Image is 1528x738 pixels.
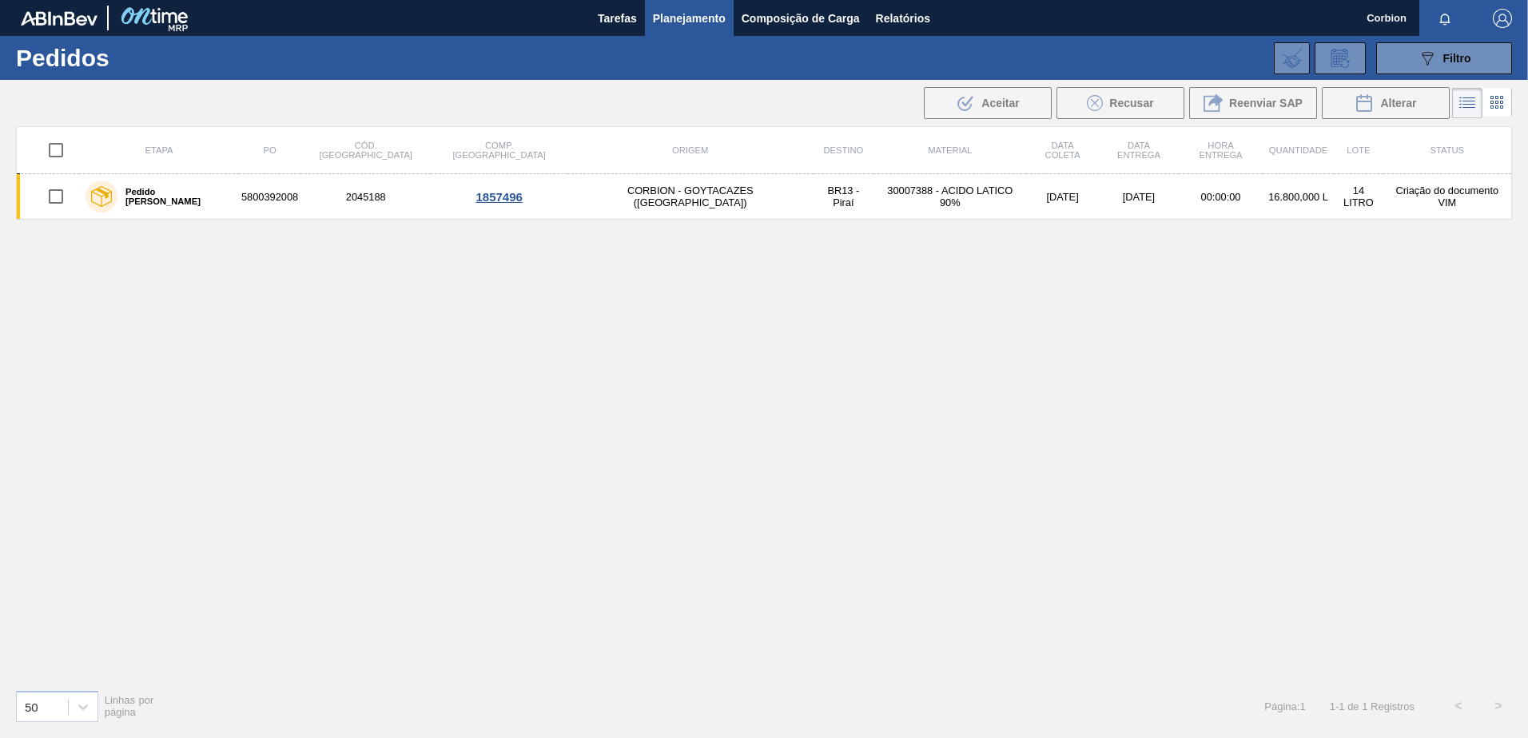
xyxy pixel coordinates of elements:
[320,141,412,160] span: Cód. [GEOGRAPHIC_DATA]
[1229,97,1303,109] span: Reenviar SAP
[1045,141,1080,160] span: Data coleta
[1431,145,1464,155] span: Status
[1438,686,1478,726] button: <
[1334,174,1383,220] td: 14 LITRO
[1347,145,1370,155] span: Lote
[672,145,708,155] span: Origem
[1269,145,1327,155] span: Quantidade
[1383,174,1512,220] td: Criação do documento VIM
[873,174,1026,220] td: 30007388 - ACIDO LATICO 90%
[1117,141,1160,160] span: Data Entrega
[567,174,814,220] td: CORBION - GOYTACAZES ([GEOGRAPHIC_DATA])
[653,9,726,28] span: Planejamento
[1315,42,1366,74] div: Solicitação de Revisão de Pedidos
[1376,42,1512,74] button: Filtro
[105,694,154,718] span: Linhas por página
[1026,174,1098,220] td: [DATE]
[876,9,930,28] span: Relatórios
[25,700,38,713] div: 50
[1478,686,1518,726] button: >
[924,87,1052,119] div: Aceitar
[1263,174,1334,220] td: 16.800,000 L
[1380,97,1416,109] span: Alterar
[1179,174,1263,220] td: 00:00:00
[598,9,637,28] span: Tarefas
[239,174,300,220] td: 5800392008
[263,145,276,155] span: PO
[1443,52,1471,65] span: Filtro
[1330,700,1415,712] span: 1 - 1 de 1 Registros
[1452,88,1482,118] div: Visão em Lista
[452,141,545,160] span: Comp. [GEOGRAPHIC_DATA]
[1322,87,1450,119] button: Alterar
[742,9,860,28] span: Composição de Carga
[1056,87,1184,119] div: Recusar
[1264,700,1305,712] span: Página : 1
[1482,88,1512,118] div: Visão em Cards
[300,174,431,220] td: 2045188
[823,145,863,155] span: Destino
[21,11,97,26] img: TNhmsLtSVTkK8tSr43FrP2fwEKptu5GPRR3wAAAABJRU5ErkJggg==
[1109,97,1153,109] span: Recusar
[928,145,972,155] span: Material
[16,49,255,67] h1: Pedidos
[17,174,1512,220] a: Pedido [PERSON_NAME]58003920082045188CORBION - GOYTACAZES ([GEOGRAPHIC_DATA])BR13 - Piraí30007388...
[117,187,233,206] label: Pedido [PERSON_NAME]
[1274,42,1310,74] div: Importar Negociações dos Pedidos
[1199,141,1242,160] span: Hora Entrega
[1419,7,1470,30] button: Notificações
[433,190,565,204] div: 1857496
[1322,87,1450,119] div: Alterar Pedido
[1099,174,1180,220] td: [DATE]
[814,174,874,220] td: BR13 - Piraí
[1493,9,1512,28] img: Logout
[145,145,173,155] span: Etapa
[981,97,1019,109] span: Aceitar
[1189,87,1317,119] div: Reenviar SAP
